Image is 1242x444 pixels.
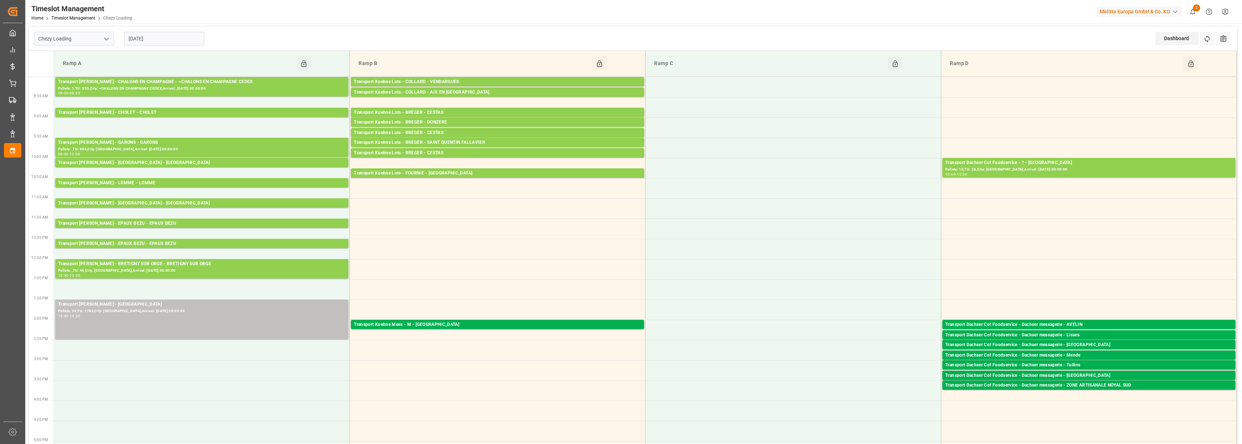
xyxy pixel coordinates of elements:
div: Transport Kuehne Lots - BREGER - CESTAS [354,150,641,157]
div: 12:30 [58,274,69,277]
div: Pallets: 1,TU: 21,City: [GEOGRAPHIC_DATA],Arrival: [DATE] 00:00:00 [945,328,1233,335]
div: Pallets: ,TU: 46,City: [GEOGRAPHIC_DATA],Arrival: [DATE] 00:00:00 [58,268,346,274]
div: Pallets: 24,TU: 1783,City: [GEOGRAPHIC_DATA],Arrival: [DATE] 00:00:00 [58,308,346,314]
div: 13:00 [70,274,80,277]
div: Transport [PERSON_NAME] - CHALONS EN CHAMPAGNE - ~CHALONS EN CHAMPAGNE CEDEX [58,78,346,86]
div: Dashboard [1155,32,1199,45]
div: Pallets: 1,TU: 225,City: [GEOGRAPHIC_DATA],Arrival: [DATE] 00:00:00 [354,137,641,143]
span: 5:00 PM [34,438,48,442]
div: Transport Kuehne Lots - BREGER - CESTAS [354,109,641,116]
div: Pallets: ,TU: 10,City: CESTAS,Arrival: [DATE] 00:00:00 [354,116,641,122]
div: 09:30 [58,152,69,156]
div: - [69,274,70,277]
div: 08:30 [70,91,80,95]
span: 2:00 PM [34,316,48,320]
div: Transport [PERSON_NAME] - EPAUX BEZU - EPAUX BEZU [58,220,346,227]
div: Transport Dachser Cof Foodservice - Dachser messagerie - ZONE ARTISANALE NOYAL SUD [945,382,1233,389]
div: Transport [PERSON_NAME] - [GEOGRAPHIC_DATA] - [GEOGRAPHIC_DATA] [58,200,346,207]
div: Ramp B [356,57,592,70]
div: Ramp D [947,57,1184,70]
div: 10:30 [957,173,967,176]
div: Pallets: 10,TU: 28,City: [GEOGRAPHIC_DATA],Arrival: [DATE] 00:00:00 [945,167,1233,173]
div: 10:00 [945,173,956,176]
a: Timeslot Management [51,16,95,21]
div: Transport [PERSON_NAME] - EPAUX BEZU - EPAUX BEZU [58,240,346,247]
div: Pallets: ,TU: 10,City: [GEOGRAPHIC_DATA],Arrival: [DATE] 00:00:00 [354,328,641,335]
div: Timeslot Management [31,3,132,14]
button: open menu [101,33,112,44]
div: Pallets: 1,TU: 782,City: [GEOGRAPHIC_DATA],Arrival: [DATE] 00:00:00 [58,187,346,193]
input: DD-MM-YYYY [124,32,204,46]
div: Transport Dachser Cof Foodservice - ? - [GEOGRAPHIC_DATA] [945,159,1233,167]
div: Pallets: 1,TU: 20,City: Tullins,Arrival: [DATE] 00:00:00 [945,369,1233,375]
span: 12:00 PM [31,236,48,240]
span: 3:30 PM [34,377,48,381]
div: Pallets: ,TU: 62,City: CHOLET,Arrival: [DATE] 00:00:00 [58,116,346,122]
a: Home [31,16,43,21]
div: Transport [PERSON_NAME] - [GEOGRAPHIC_DATA] - [GEOGRAPHIC_DATA] [58,159,346,167]
div: Pallets: ,TU: 159,City: [GEOGRAPHIC_DATA],Arrival: [DATE] 00:00:00 [58,207,346,213]
div: Transport Dachser Cof Foodservice - Dachser messagerie - Mende [945,352,1233,359]
button: Melitta Europa GmbH & Co. KG [1097,5,1185,18]
div: Transport Dachser Cof Foodservice - Dachser messagerie - Tullins [945,362,1233,369]
span: 2:30 PM [34,337,48,341]
span: 4:00 PM [34,397,48,401]
span: 2 [1193,4,1200,12]
div: 08:00 [58,91,69,95]
div: Transport Kuehne Lots - BREGER - SAINT QUENTIN FALLAVIER [354,139,641,146]
span: 12:30 PM [31,256,48,260]
div: Pallets: 2,TU: 10,City: [GEOGRAPHIC_DATA],Arrival: [DATE] 00:00:00 [945,359,1233,365]
div: Transport Kuehne Lots - FOURNIE - [GEOGRAPHIC_DATA] [354,170,641,177]
span: 10:30 AM [31,175,48,179]
div: Pallets: 2,TU: ,City: Lisses,Arrival: [DATE] 00:00:00 [945,339,1233,345]
span: 1:00 PM [34,276,48,280]
div: Transport Kuehne Lots - BREGER - CESTAS [354,129,641,137]
div: Transport Kuehne Lots - COLLARD - VENDARGUES [354,78,641,86]
button: show 2 new notifications [1185,4,1201,20]
input: Type to search/select [34,32,114,46]
div: Ramp A [60,57,296,70]
span: 3:00 PM [34,357,48,361]
div: Pallets: ,TU: 64,City: CESTAS,Arrival: [DATE] 00:00:00 [354,157,641,163]
span: 11:00 AM [31,195,48,199]
div: Transport Dachser Cof Foodservice - Dachser messagerie - [GEOGRAPHIC_DATA] [945,372,1233,379]
div: Pallets: 11,TU: 264,City: [GEOGRAPHIC_DATA],Arrival: [DATE] 00:00:00 [354,86,641,92]
div: Pallets: ,TU: 77,City: [GEOGRAPHIC_DATA],Arrival: [DATE] 00:00:00 [354,96,641,102]
div: - [69,314,70,318]
div: Pallets: 1,TU: 68,City: ZONE ARTISANALE NOYAL SUD,Arrival: [DATE] 00:00:00 [945,389,1233,395]
div: Transport [PERSON_NAME] - [GEOGRAPHIC_DATA] [58,301,346,308]
span: 8:30 AM [34,94,48,98]
div: Transport [PERSON_NAME] - BRETIGNY SUR ORGE - BRETIGNY SUR ORGE [58,260,346,268]
div: 13:30 [58,314,69,318]
div: 10:00 [70,152,80,156]
div: Transport Kuehne Lots - BREGER - DONZERE [354,119,641,126]
div: Pallets: 1,TU: 553,City: ~CHALONS EN CHAMPAGNE CEDEX,Arrival: [DATE] 00:00:00 [58,86,346,92]
span: 4:30 PM [34,418,48,422]
div: Pallets: ,TU: 414,City: [GEOGRAPHIC_DATA],Arrival: [DATE] 00:00:00 [58,167,346,173]
div: 14:30 [70,314,80,318]
div: Pallets: 1,TU: 39,City: [GEOGRAPHIC_DATA],Arrival: [DATE] 00:00:00 [945,379,1233,385]
div: - [69,152,70,156]
div: Pallets: 4,TU: 56,City: [GEOGRAPHIC_DATA],Arrival: [DATE] 00:00:00 [354,177,641,183]
span: 9:00 AM [34,114,48,118]
div: - [69,91,70,95]
div: Transport [PERSON_NAME] - LOMME - LOMME [58,180,346,187]
div: Transport Dachser Cof Foodservice - Dachser messagerie - [GEOGRAPHIC_DATA] [945,341,1233,349]
div: Pallets: 4,TU: 56,City: [GEOGRAPHIC_DATA][PERSON_NAME],Arrival: [DATE] 00:00:00 [354,146,641,152]
div: Transport [PERSON_NAME] - GARONS - GARONS [58,139,346,146]
div: Ramp C [651,57,888,70]
div: Transport Kuehne Mess - M - [GEOGRAPHIC_DATA] [354,321,641,328]
div: Transport Dachser Cof Foodservice - Dachser messagerie - Lisses [945,332,1233,339]
div: Transport Kuehne Lots - COLLARD - AIX EN [GEOGRAPHIC_DATA] [354,89,641,96]
div: Melitta Europa GmbH & Co. KG [1097,7,1182,17]
div: Pallets: 23,TU: 1176,City: EPAUX BEZU,Arrival: [DATE] 00:00:00 [58,247,346,254]
button: Help Center [1201,4,1217,20]
div: Pallets: ,TU: 696,City: [GEOGRAPHIC_DATA],Arrival: [DATE] 00:00:00 [58,146,346,152]
span: 10:00 AM [31,155,48,159]
div: - [956,173,957,176]
span: 1:30 PM [34,296,48,300]
div: Transport Dachser Cof Foodservice - Dachser messagerie - AVELIN [945,321,1233,328]
div: Pallets: 24,TU: 565,City: EPAUX BEZU,Arrival: [DATE] 00:00:00 [58,227,346,233]
div: Pallets: 3,TU: 56,City: DONZERE,Arrival: [DATE] 00:00:00 [354,126,641,132]
div: Pallets: 1,TU: 30,City: [GEOGRAPHIC_DATA],Arrival: [DATE] 00:00:00 [945,349,1233,355]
